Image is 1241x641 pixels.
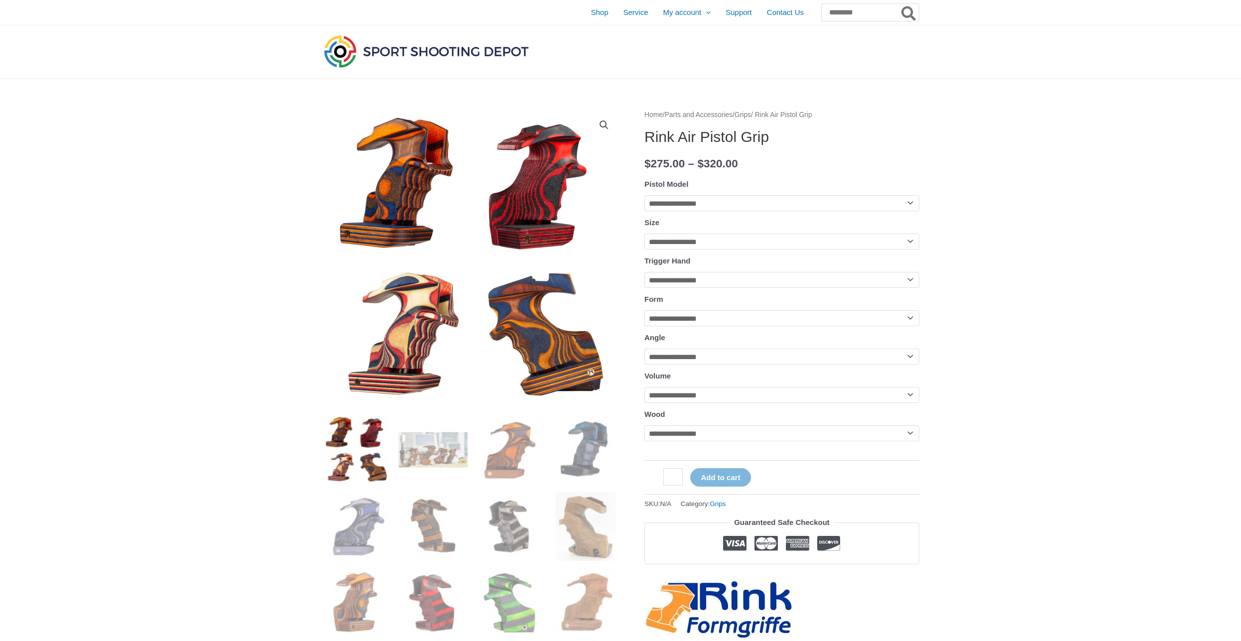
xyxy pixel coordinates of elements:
[697,157,704,170] span: $
[644,157,651,170] span: $
[735,111,751,119] a: Grips
[710,500,726,508] a: Grips
[644,410,665,418] label: Wood
[551,415,620,484] img: Rink Air Pistol Grip - Image 4
[644,579,794,641] a: Rink-Formgriffe
[697,157,738,170] bdi: 320.00
[322,33,531,70] img: Sport Shooting Depot
[475,415,544,484] img: Rink Air Pistol Grip - Image 3
[644,333,665,342] label: Angle
[644,111,663,119] a: Home
[644,372,671,380] label: Volume
[660,500,672,508] span: N/A
[398,415,468,484] img: Rink Air Pistol Grip - Image 2
[595,116,613,134] a: View full-screen image gallery
[665,111,733,119] a: Parts and Accessories
[663,468,683,486] input: Product quantity
[322,415,391,484] img: Rink Air Pistol Grip
[644,218,659,227] label: Size
[644,157,685,170] bdi: 275.00
[644,295,663,303] label: Form
[322,109,620,407] img: Rink Air Pistol Grip
[398,492,468,561] img: Rink Air Pistol Grip - Image 6
[899,4,919,21] button: Search
[398,568,468,638] img: Rink Air Pistol Grip - Image 10
[644,109,919,122] nav: Breadcrumb
[644,180,688,188] label: Pistol Model
[644,256,691,265] label: Trigger Hand
[551,568,620,638] img: Rink Air Pistol Grip - Image 12
[322,568,391,638] img: Rink Air Pistol Grip - Image 9
[688,157,695,170] span: –
[644,498,671,510] span: SKU:
[690,468,750,487] button: Add to cart
[644,128,919,146] h1: Rink Air Pistol Grip
[551,492,620,561] img: Rink Air Pistol Grip - Image 8
[475,492,544,561] img: Rink Air Pistol Grip - Image 7
[475,568,544,638] img: Rink Air Pistol Grip - Image 11
[730,515,834,529] legend: Guaranteed Safe Checkout
[322,492,391,561] img: Rink Air Pistol Grip - Image 5
[681,498,726,510] span: Category:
